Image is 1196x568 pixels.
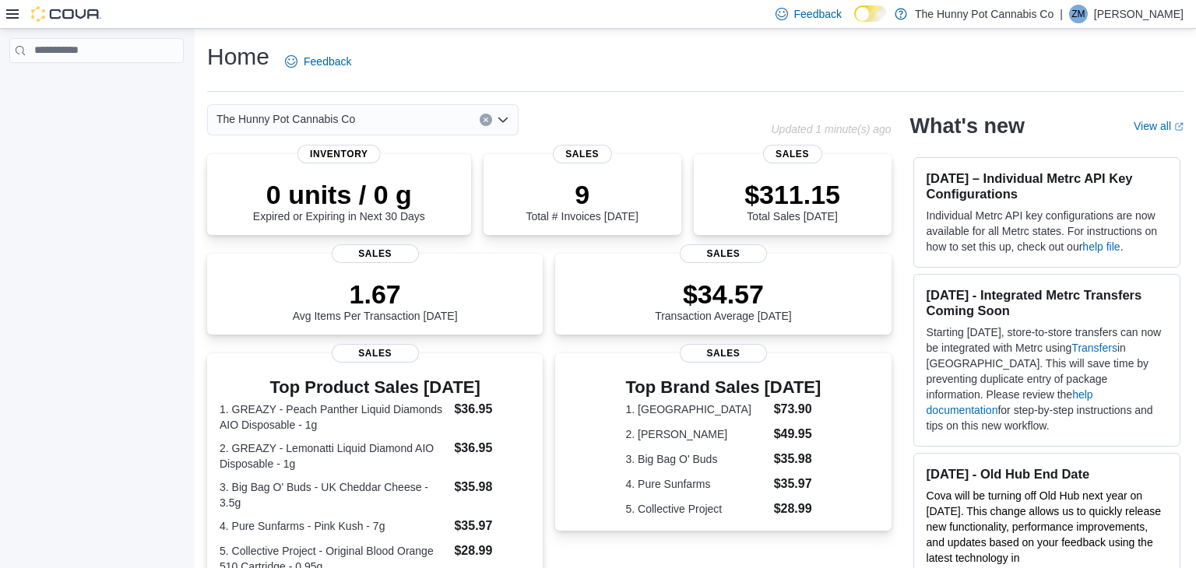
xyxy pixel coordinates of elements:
[854,22,855,23] span: Dark Mode
[655,279,792,310] p: $34.57
[774,400,821,419] dd: $73.90
[915,5,1054,23] p: The Hunny Pot Cannabis Co
[774,450,821,468] dd: $35.98
[927,324,1167,433] p: Starting [DATE], store-to-store transfers can now be integrated with Metrc using in [GEOGRAPHIC_D...
[526,179,638,223] div: Total # Invoices [DATE]
[253,179,425,223] div: Expired or Expiring in Next 30 Days
[297,145,381,163] span: Inventory
[31,6,101,22] img: Cova
[927,170,1167,202] h3: [DATE] – Individual Metrc API Key Configurations
[927,388,1093,416] a: help documentation
[774,475,821,493] dd: $35.97
[626,451,768,467] dt: 3. Big Bag O' Buds
[526,179,638,210] p: 9
[927,466,1167,482] h3: [DATE] - Old Hub End Date
[1060,5,1063,23] p: |
[794,6,842,22] span: Feedback
[454,478,530,496] dd: $35.98
[927,287,1167,318] h3: [DATE] - Integrated Metrc Transfers Coming Soon
[1082,240,1120,253] a: help file
[497,114,509,126] button: Open list of options
[854,5,887,22] input: Dark Mode
[744,179,840,210] p: $311.15
[332,244,419,263] span: Sales
[253,179,425,210] p: 0 units / 0 g
[771,123,891,135] p: Updated 1 minute(s) ago
[774,500,821,518] dd: $28.99
[454,517,530,535] dd: $35.97
[927,208,1167,254] p: Individual Metrc API key configurations are now available for all Metrc states. For instructions ...
[220,479,448,510] dt: 3. Big Bag O' Buds - UK Cheddar Cheese - 3.5g
[626,501,768,517] dt: 5. Collective Project
[454,400,530,419] dd: $36.95
[454,542,530,560] dd: $28.99
[680,244,767,263] span: Sales
[480,114,492,126] button: Clear input
[9,66,184,103] nav: Complex example
[626,378,821,397] h3: Top Brand Sales [DATE]
[1069,5,1088,23] div: Zach Maves
[655,279,792,322] div: Transaction Average [DATE]
[304,54,351,69] span: Feedback
[332,344,419,363] span: Sales
[774,425,821,444] dd: $49.95
[626,401,768,417] dt: 1. [GEOGRAPHIC_DATA]
[744,179,840,223] div: Total Sales [DATE]
[626,476,768,492] dt: 4. Pure Sunfarms
[1134,120,1184,132] a: View allExternal link
[626,426,768,442] dt: 2. [PERSON_NAME]
[1071,5,1085,23] span: ZM
[293,279,458,322] div: Avg Items Per Transaction [DATE]
[220,518,448,534] dt: 4. Pure Sunfarms - Pink Kush - 7g
[680,344,767,363] span: Sales
[279,46,357,77] a: Feedback
[293,279,458,310] p: 1.67
[762,145,821,163] span: Sales
[216,110,355,128] span: The Hunny Pot Cannabis Co
[1094,5,1184,23] p: [PERSON_NAME]
[1071,342,1117,354] a: Transfers
[553,145,612,163] span: Sales
[910,114,1025,138] h2: What's new
[207,41,269,72] h1: Home
[220,378,530,397] h3: Top Product Sales [DATE]
[454,439,530,458] dd: $36.95
[1174,122,1184,131] svg: External link
[220,440,448,472] dt: 2. GREAZY - Lemonatti Liquid Diamond AIO Disposable - 1g
[220,401,448,433] dt: 1. GREAZY - Peach Panther Liquid Diamonds AIO Disposable - 1g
